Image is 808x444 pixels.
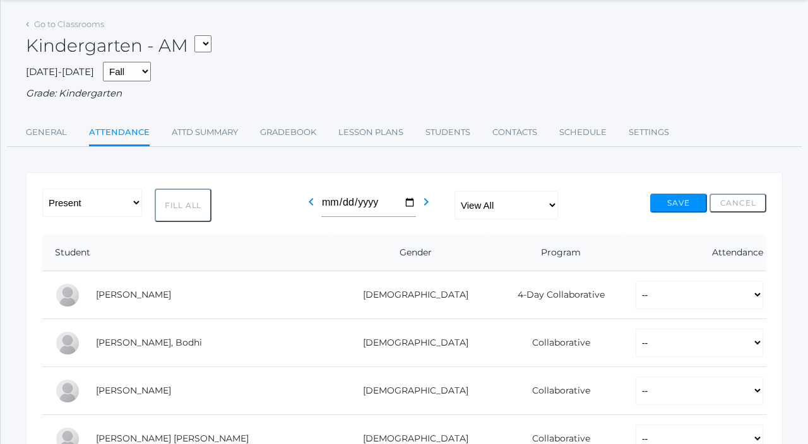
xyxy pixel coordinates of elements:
[332,235,489,271] th: Gender
[96,385,171,396] a: [PERSON_NAME]
[489,235,622,271] th: Program
[96,337,202,348] a: [PERSON_NAME], Bodhi
[55,283,80,308] div: Maia Canan
[304,194,319,209] i: chevron_left
[419,200,434,212] a: chevron_right
[425,120,470,145] a: Students
[42,235,332,271] th: Student
[89,120,150,147] a: Attendance
[623,235,766,271] th: Attendance
[489,319,622,367] td: Collaborative
[489,367,622,415] td: Collaborative
[332,271,489,319] td: [DEMOGRAPHIC_DATA]
[419,194,434,209] i: chevron_right
[260,120,316,145] a: Gradebook
[26,36,211,56] h2: Kindergarten - AM
[34,19,104,29] a: Go to Classrooms
[332,319,489,367] td: [DEMOGRAPHIC_DATA]
[629,120,669,145] a: Settings
[26,120,67,145] a: General
[96,433,249,444] a: [PERSON_NAME] [PERSON_NAME]
[26,86,783,101] div: Grade: Kindergarten
[55,330,80,356] div: Bodhi Dreher
[26,66,94,78] span: [DATE]-[DATE]
[55,378,80,404] div: Charles Fox
[338,120,403,145] a: Lesson Plans
[710,194,766,213] button: Cancel
[492,120,537,145] a: Contacts
[332,367,489,415] td: [DEMOGRAPHIC_DATA]
[304,200,319,212] a: chevron_left
[96,289,171,300] a: [PERSON_NAME]
[489,271,622,319] td: 4-Day Collaborative
[172,120,238,145] a: Attd Summary
[559,120,607,145] a: Schedule
[650,194,707,213] button: Save
[155,189,211,222] button: Fill All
